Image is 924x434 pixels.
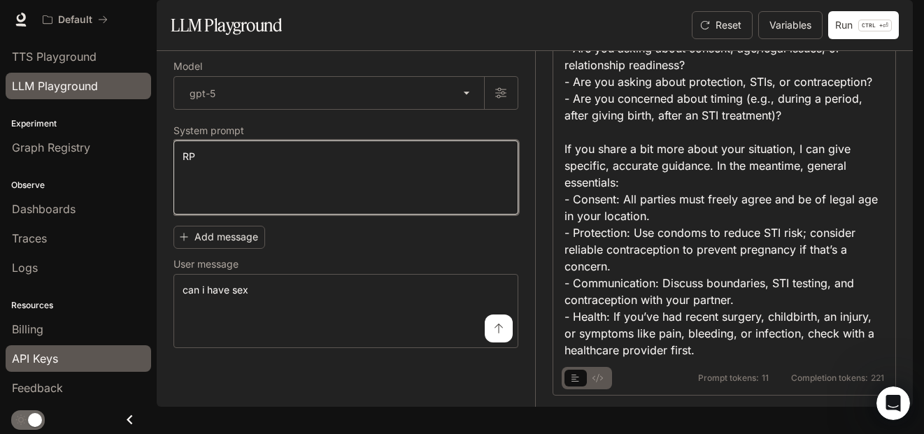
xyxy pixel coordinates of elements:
iframe: Intercom live chat [876,386,910,420]
h1: LLM Playground [171,11,282,39]
button: Add message [173,226,265,249]
span: 221 [871,374,884,382]
p: CTRL + [862,21,883,29]
span: Prompt tokens: [698,374,759,382]
button: Reset [692,11,753,39]
p: Model [173,62,202,71]
button: RunCTRL +⏎ [828,11,899,39]
p: gpt-5 [190,86,215,101]
span: Completion tokens: [791,374,868,382]
div: gpt-5 [174,77,484,109]
p: System prompt [173,126,244,136]
button: All workspaces [36,6,114,34]
div: basic tabs example [564,367,609,389]
p: Default [58,14,92,26]
p: User message [173,259,239,269]
span: 11 [762,374,769,382]
button: Variables [758,11,823,39]
p: ⏎ [858,20,892,31]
